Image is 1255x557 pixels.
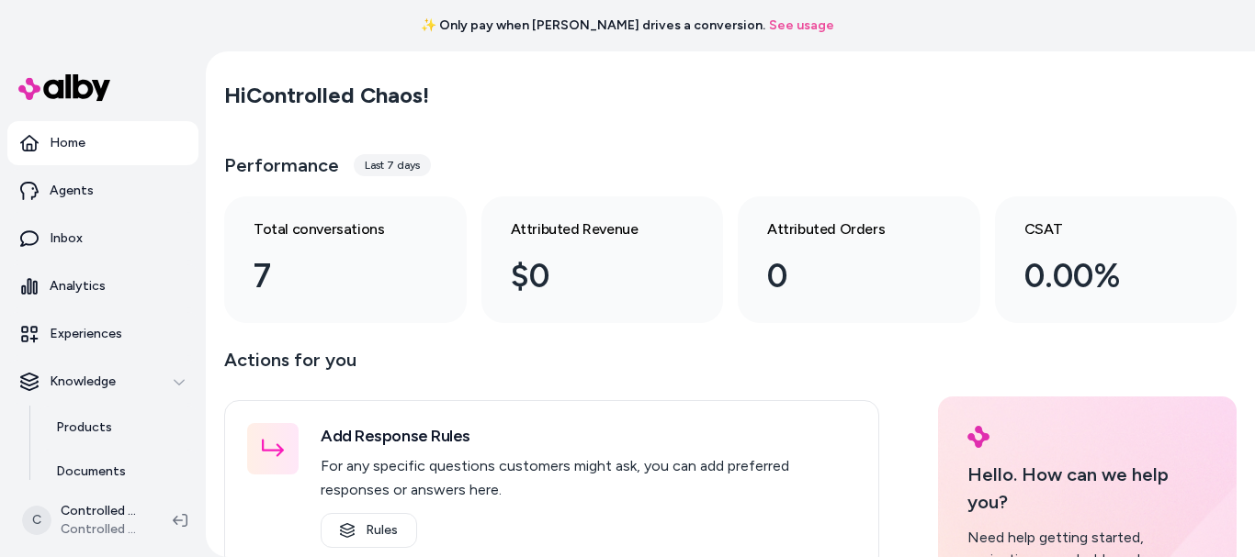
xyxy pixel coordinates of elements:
[421,17,765,35] span: ✨ Only pay when [PERSON_NAME] drives a conversion.
[50,134,85,152] p: Home
[967,461,1207,516] p: Hello. How can we help you?
[56,418,112,437] p: Products
[50,325,122,343] p: Experiences
[1024,218,1179,240] h3: CSAT
[38,406,198,450] a: Products
[7,217,198,261] a: Inbox
[995,196,1238,323] a: CSAT 0.00%
[50,277,106,295] p: Analytics
[11,491,158,550] button: CControlled Chaos ShopifyControlled Chaos
[511,251,665,301] div: $0
[7,264,198,308] a: Analytics
[767,218,921,240] h3: Attributed Orders
[224,196,467,323] a: Total conversations 7
[50,229,83,248] p: Inbox
[50,182,94,200] p: Agents
[61,502,143,520] p: Controlled Chaos Shopify
[321,423,856,449] h3: Add Response Rules
[767,251,921,301] div: 0
[321,513,417,548] a: Rules
[254,218,408,240] h3: Total conversations
[7,169,198,213] a: Agents
[61,520,143,539] span: Controlled Chaos
[738,196,980,323] a: Attributed Orders 0
[50,373,116,391] p: Knowledge
[38,450,198,494] a: Documents
[511,218,665,240] h3: Attributed Revenue
[224,152,339,178] h3: Performance
[254,251,408,301] div: 7
[481,196,724,323] a: Attributed Revenue $0
[56,462,126,481] p: Documents
[321,454,856,502] p: For any specific questions customers might ask, you can add preferred responses or answers here.
[22,506,51,535] span: C
[7,121,198,165] a: Home
[7,312,198,356] a: Experiences
[18,74,110,101] img: alby Logo
[224,345,879,389] p: Actions for you
[967,426,989,448] img: alby Logo
[224,82,429,109] h2: Hi Controlled Chaos !
[7,360,198,404] button: Knowledge
[354,154,431,176] div: Last 7 days
[1024,251,1179,301] div: 0.00%
[769,17,834,35] a: See usage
